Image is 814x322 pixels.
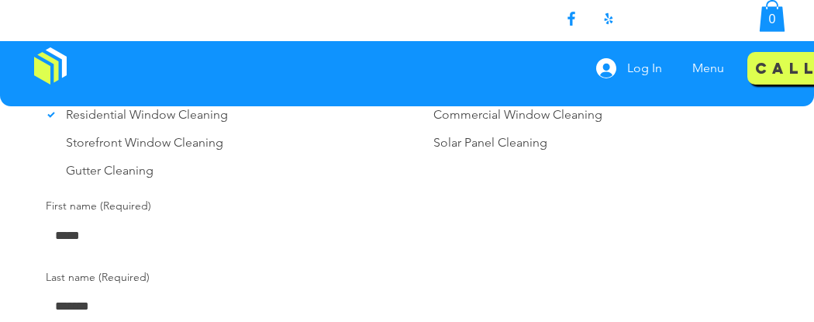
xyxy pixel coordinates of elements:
div: Storefront Window Cleaning [66,133,223,152]
p: Menu [685,49,732,88]
div: Residential Window Cleaning [66,106,228,124]
div: Gutter Cleaning [66,161,153,180]
div: Menu [681,49,740,88]
iframe: Wix Chat [603,255,814,322]
label: First name [46,199,151,214]
img: Facebook [562,9,581,28]
img: Window Cleaning Budds, Affordable window cleaning services near me in Los Angeles [34,47,67,85]
nav: Site [681,49,740,88]
label: Last name [46,270,150,286]
text: 0 [769,12,776,26]
div: Solar Panel Cleaning [433,133,547,152]
button: Log In [585,54,673,83]
img: Yelp! [599,9,618,28]
div: Commercial Window Cleaning [433,106,602,124]
input: First name [46,220,759,251]
input: Last name [46,291,759,322]
span: (Required) [98,270,150,286]
ul: Social Bar [562,9,618,28]
span: Log In [622,60,667,77]
span: (Required) [100,199,151,214]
